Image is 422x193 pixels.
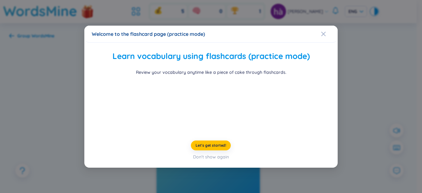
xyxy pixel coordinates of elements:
div: Don't show again [193,153,229,160]
h2: Learn vocabulary using flashcards (practice mode) [92,50,330,63]
div: Welcome to the flashcard page (practice mode) [92,31,330,37]
span: Let's get started! [196,143,226,148]
div: Review your vocabulary anytime like a piece of cake through flashcards. [136,69,286,75]
button: Close [321,26,338,42]
button: Let's get started! [191,140,231,150]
